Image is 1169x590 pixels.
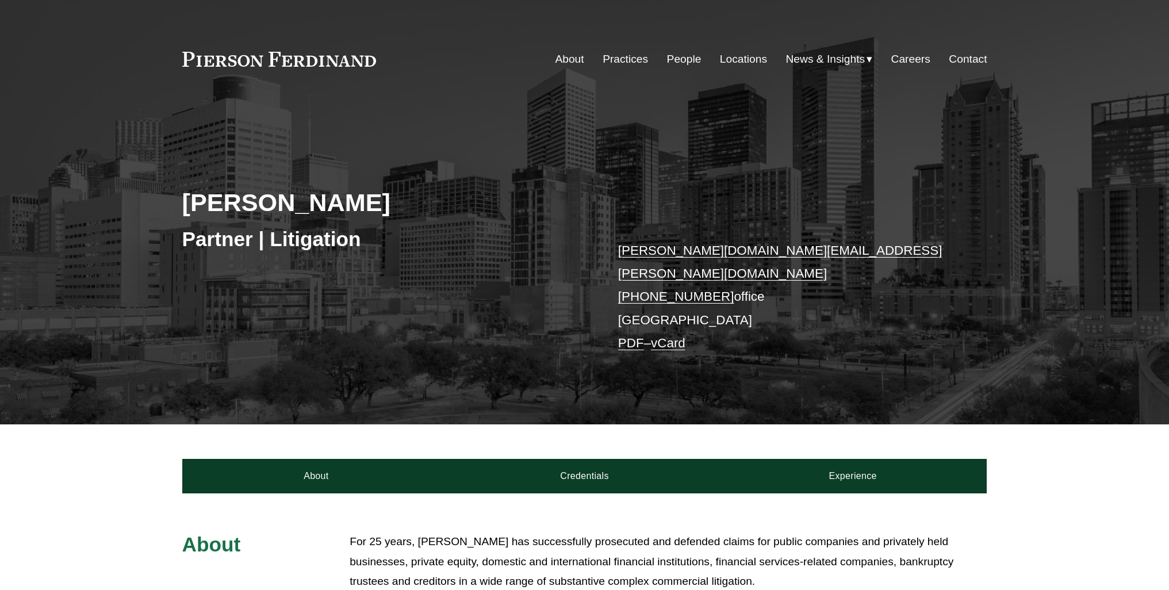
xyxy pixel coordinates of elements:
[618,243,942,281] a: [PERSON_NAME][DOMAIN_NAME][EMAIL_ADDRESS][PERSON_NAME][DOMAIN_NAME]
[719,459,987,493] a: Experience
[786,48,873,70] a: folder dropdown
[618,289,734,304] a: [PHONE_NUMBER]
[182,187,585,217] h2: [PERSON_NAME]
[182,227,585,252] h3: Partner | Litigation
[450,459,719,493] a: Credentials
[786,49,865,70] span: News & Insights
[720,48,767,70] a: Locations
[618,239,953,355] p: office [GEOGRAPHIC_DATA] –
[891,48,930,70] a: Careers
[618,336,644,350] a: PDF
[182,459,451,493] a: About
[182,533,241,555] span: About
[949,48,987,70] a: Contact
[667,48,702,70] a: People
[555,48,584,70] a: About
[603,48,648,70] a: Practices
[651,336,685,350] a: vCard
